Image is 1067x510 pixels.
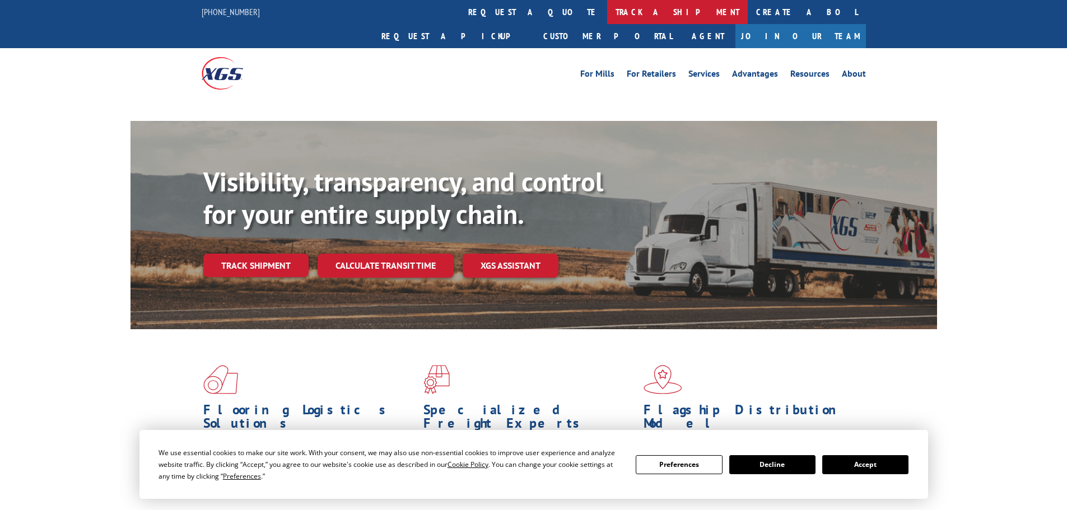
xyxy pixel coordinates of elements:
[203,365,238,394] img: xgs-icon-total-supply-chain-intelligence-red
[735,24,866,48] a: Join Our Team
[223,471,261,481] span: Preferences
[203,254,309,277] a: Track shipment
[448,460,488,469] span: Cookie Policy
[644,365,682,394] img: xgs-icon-flagship-distribution-model-red
[203,164,603,231] b: Visibility, transparency, and control for your entire supply chain.
[159,447,622,482] div: We use essential cookies to make our site work. With your consent, we may also use non-essential ...
[732,69,778,82] a: Advantages
[203,403,415,436] h1: Flooring Logistics Solutions
[373,24,535,48] a: Request a pickup
[627,69,676,82] a: For Retailers
[463,254,558,278] a: XGS ASSISTANT
[318,254,454,278] a: Calculate transit time
[644,403,855,436] h1: Flagship Distribution Model
[842,69,866,82] a: About
[790,69,830,82] a: Resources
[202,6,260,17] a: [PHONE_NUMBER]
[636,455,722,474] button: Preferences
[688,69,720,82] a: Services
[423,403,635,436] h1: Specialized Freight Experts
[580,69,614,82] a: For Mills
[139,430,928,499] div: Cookie Consent Prompt
[681,24,735,48] a: Agent
[423,365,450,394] img: xgs-icon-focused-on-flooring-red
[535,24,681,48] a: Customer Portal
[729,455,816,474] button: Decline
[822,455,908,474] button: Accept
